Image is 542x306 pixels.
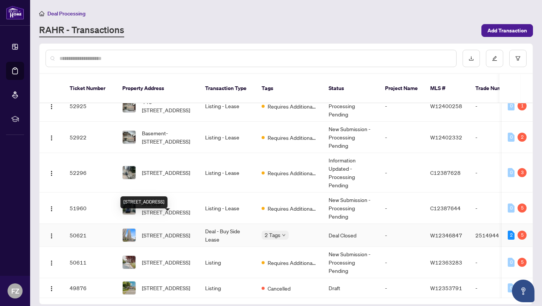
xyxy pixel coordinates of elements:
th: Transaction Type [199,74,256,103]
img: Logo [49,170,55,176]
button: Logo [46,167,58,179]
span: [STREET_ADDRESS] [142,284,190,292]
div: 2 [508,231,515,240]
td: - [469,122,522,153]
img: logo [6,6,24,20]
div: [STREET_ADDRESS] [120,196,167,208]
td: Information Updated - Processing Pending [323,153,379,193]
th: Status [323,74,379,103]
td: 52925 [64,90,116,122]
td: New Submission - Processing Pending [323,122,379,153]
span: [STREET_ADDRESS] [142,258,190,266]
td: 52296 [64,153,116,193]
td: - [379,247,424,278]
td: 49876 [64,278,116,298]
div: 0 [508,101,515,110]
th: Property Address [116,74,199,103]
span: down [282,233,286,237]
a: RAHR - Transactions [39,24,124,37]
td: 51960 [64,193,116,224]
span: W12400258 [430,103,462,109]
td: - [469,90,522,122]
td: Listing - Lease [199,90,256,122]
button: filter [509,50,527,67]
th: Ticket Number [64,74,116,103]
img: thumbnail-img [123,282,135,294]
span: unit one-[STREET_ADDRESS] [142,200,193,216]
img: Logo [49,260,55,266]
span: filter [515,56,521,61]
button: download [463,50,480,67]
th: Tags [256,74,323,103]
img: Logo [49,206,55,212]
td: Deal Closed [323,224,379,247]
button: Add Transaction [481,24,533,37]
td: New Submission - Processing Pending [323,193,379,224]
div: 0 [508,283,515,292]
span: C12387644 [430,205,461,211]
div: 5 [518,203,527,213]
td: New Submission - Processing Pending [323,90,379,122]
div: 5 [518,258,527,267]
span: W12346847 [430,232,462,239]
div: 1 [518,101,527,110]
span: Cancelled [268,284,291,292]
td: 52922 [64,122,116,153]
button: Logo [46,229,58,241]
div: 0 [508,258,515,267]
img: Logo [49,104,55,110]
button: Open asap [512,280,534,302]
span: 2 Tags [265,231,280,239]
span: Basement-[STREET_ADDRESS] [142,129,193,145]
span: Requires Additional Docs [268,102,317,110]
div: 2 [518,133,527,142]
td: Listing [199,278,256,298]
td: Deal - Buy Side Lease [199,224,256,247]
th: Project Name [379,74,424,103]
span: Requires Additional Docs [268,169,317,177]
span: [STREET_ADDRESS] [142,231,190,239]
span: home [39,11,44,16]
button: Logo [46,100,58,112]
th: MLS # [424,74,469,103]
button: Logo [46,202,58,214]
span: W12402332 [430,134,462,141]
span: W12353791 [430,285,462,291]
img: Logo [49,233,55,239]
img: Logo [49,286,55,292]
td: - [469,278,522,298]
span: W12363283 [430,259,462,266]
th: Trade Number [469,74,522,103]
span: FZ [11,286,19,296]
div: 0 [508,168,515,177]
span: C12387628 [430,169,461,176]
td: - [469,247,522,278]
td: - [379,224,424,247]
td: - [379,193,424,224]
img: thumbnail-img [123,166,135,179]
td: Draft [323,278,379,298]
span: Requires Additional Docs [268,204,317,213]
td: - [379,278,424,298]
td: Listing - Lease [199,122,256,153]
td: New Submission - Processing Pending [323,247,379,278]
td: 50621 [64,224,116,247]
img: thumbnail-img [123,256,135,269]
td: - [469,193,522,224]
span: Deal Processing [47,10,85,17]
img: Logo [49,135,55,141]
td: Listing [199,247,256,278]
button: Logo [46,282,58,294]
div: 5 [518,231,527,240]
span: [STREET_ADDRESS] [142,168,190,177]
td: 50611 [64,247,116,278]
span: Requires Additional Docs [268,259,317,267]
span: Add Transaction [487,24,527,37]
td: - [379,90,424,122]
td: - [379,153,424,193]
span: 446 [STREET_ADDRESS] [142,98,193,114]
div: 0 [508,203,515,213]
td: Listing - Lease [199,153,256,193]
button: Logo [46,256,58,268]
span: edit [492,56,497,61]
